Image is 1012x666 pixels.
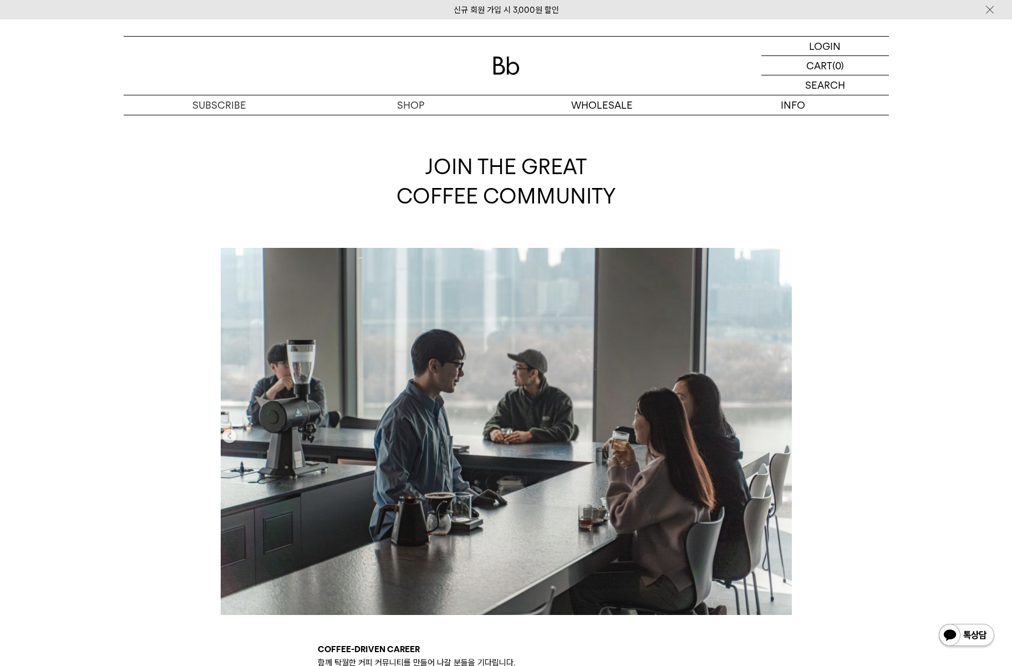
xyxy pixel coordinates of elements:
a: LOGIN [761,37,889,56]
p: WHOLESALE [506,95,698,115]
p: CART [806,56,832,75]
img: 카카오톡 채널 1:1 채팅 버튼 [938,623,995,649]
p: (0) [832,56,844,75]
span: JOIN THE GREAT COFFEE COMMUNITY [396,154,616,209]
a: SUBSCRIBE [124,95,315,115]
img: 로고 [493,57,520,75]
a: SHOP [315,95,506,115]
p: SEARCH [805,75,845,95]
p: INFO [698,95,889,115]
a: CART (0) [761,56,889,75]
p: Coffee-driven career [318,643,695,656]
p: LOGIN [809,37,841,55]
a: 신규 회원 가입 시 3,000원 할인 [454,5,559,15]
